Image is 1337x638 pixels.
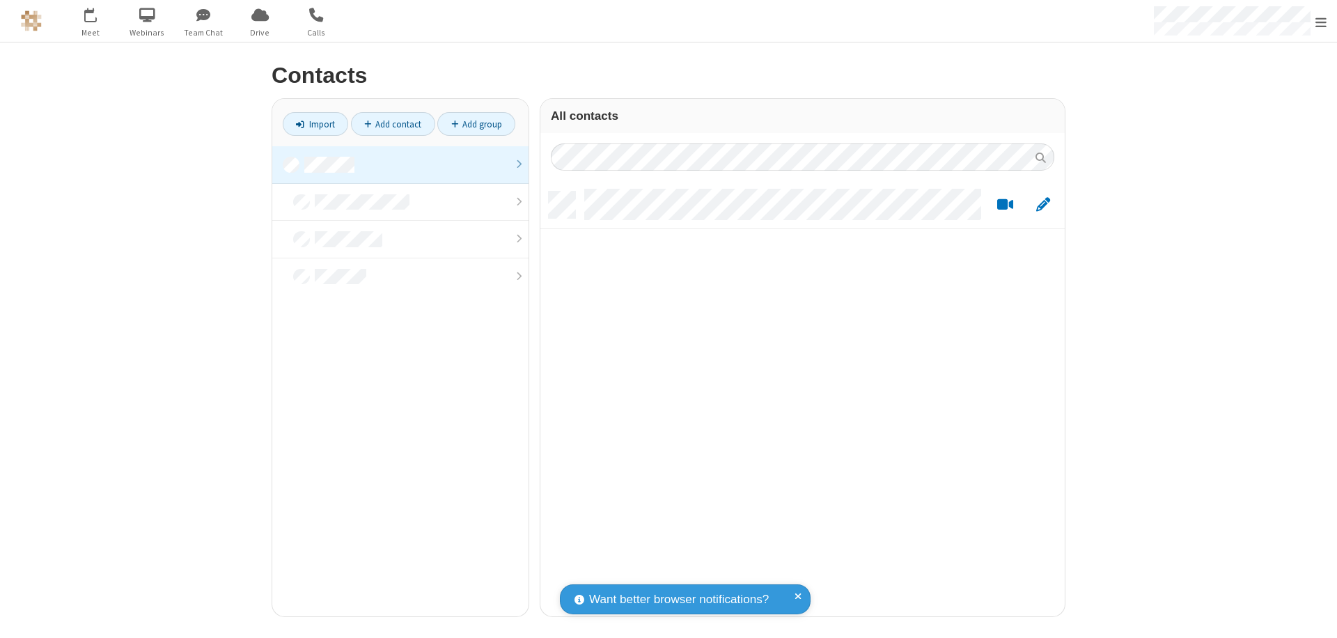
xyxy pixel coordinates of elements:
a: Add contact [351,112,435,136]
button: Start a video meeting [992,196,1019,214]
iframe: Chat [1302,602,1327,628]
span: Meet [65,26,117,39]
h3: All contacts [551,109,1054,123]
button: Edit [1029,196,1056,214]
span: Webinars [121,26,173,39]
a: Import [283,112,348,136]
span: Want better browser notifications? [589,591,769,609]
a: Add group [437,112,515,136]
span: Calls [290,26,343,39]
h2: Contacts [272,63,1065,88]
div: 1 [94,8,103,18]
img: QA Selenium DO NOT DELETE OR CHANGE [21,10,42,31]
div: grid [540,181,1065,616]
span: Drive [234,26,286,39]
span: Team Chat [178,26,230,39]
